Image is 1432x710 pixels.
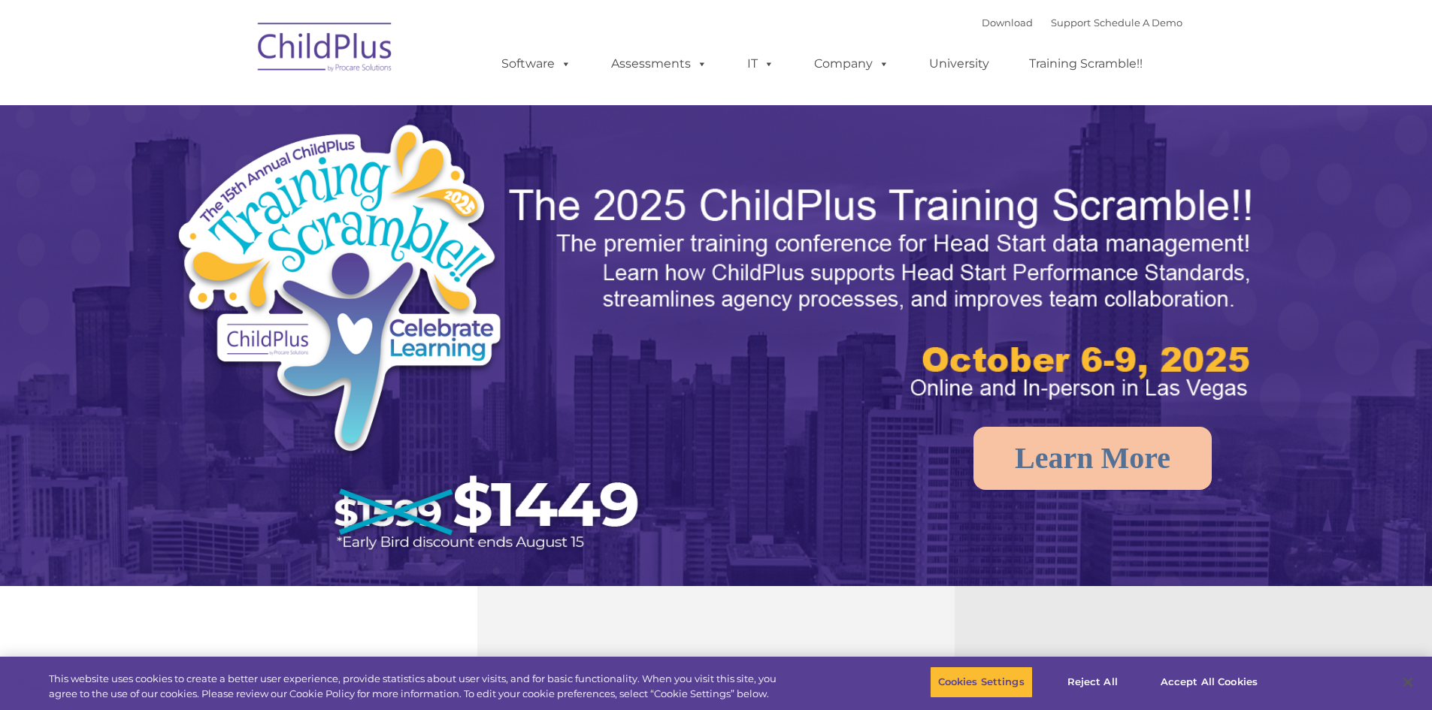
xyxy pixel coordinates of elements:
[799,49,904,79] a: Company
[914,49,1004,79] a: University
[982,17,1182,29] font: |
[49,672,788,701] div: This website uses cookies to create a better user experience, provide statistics about user visit...
[732,49,789,79] a: IT
[596,49,722,79] a: Assessments
[982,17,1033,29] a: Download
[930,666,1033,698] button: Cookies Settings
[250,12,401,87] img: ChildPlus by Procare Solutions
[1046,666,1140,698] button: Reject All
[486,49,586,79] a: Software
[1152,666,1266,698] button: Accept All Cookies
[1051,17,1091,29] a: Support
[1094,17,1182,29] a: Schedule A Demo
[973,427,1212,490] a: Learn More
[1014,49,1158,79] a: Training Scramble!!
[1391,666,1424,699] button: Close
